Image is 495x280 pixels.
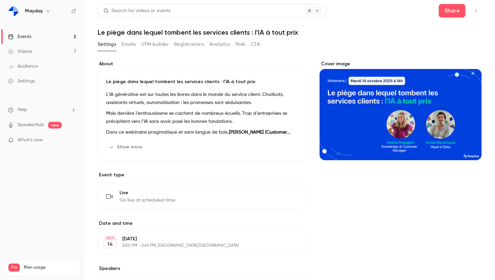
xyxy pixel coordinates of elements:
section: Cover image [320,61,482,160]
span: Help [18,106,27,113]
div: Settings [8,78,35,84]
p: [DATE] [122,236,270,242]
button: Show more [106,142,146,152]
img: Mayday [8,6,19,16]
button: Settings [98,39,116,50]
button: Emails [122,39,136,50]
h6: Mayday [25,8,43,14]
div: Audience [8,63,38,70]
p: 14 [107,241,113,248]
p: Le piège dans lequel tombent les services clients : l’IA à tout prix [106,78,298,85]
div: Search for videos or events [103,7,171,14]
button: Share [439,4,465,17]
p: Event type [98,172,306,178]
button: UTM builder [141,39,169,50]
span: Pro [8,264,20,272]
iframe: Noticeable Trigger [68,137,76,143]
p: Mais derrière l’enthousiasme se cachent de nombreux écueils. Trop d’entreprises se précipitent ve... [106,109,298,126]
a: SpeakerHub [18,121,44,129]
label: Speakers [98,265,306,272]
p: 2:00 PM - 2:45 PM, [GEOGRAPHIC_DATA]/[GEOGRAPHIC_DATA] [122,243,270,248]
label: Cover image [320,61,482,67]
label: Date and time [98,220,306,227]
span: new [48,122,62,129]
div: Events [8,33,31,40]
span: Live [120,189,175,196]
div: Videos [8,48,32,55]
li: help-dropdown-opener [8,106,76,113]
p: Dans ce webinaire pragmatique et sans langue de bois, et lèveront le voile sur que rencontrent le... [106,128,298,136]
label: About [98,61,306,67]
button: Analytics [209,39,230,50]
button: CTA [251,39,260,50]
span: What's new [18,137,43,144]
div: OCT [104,236,116,241]
span: Plan usage [24,265,76,270]
button: Registrations [174,39,204,50]
h1: Le piège dans lequel tombent les services clients : l’IA à tout prix [98,28,482,36]
button: Polls [236,39,245,50]
p: L’IA générative est sur toutes les lèvres dans le monde du service client. Chatbots, assistants v... [106,91,298,107]
span: Go live at scheduled time [120,197,175,204]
